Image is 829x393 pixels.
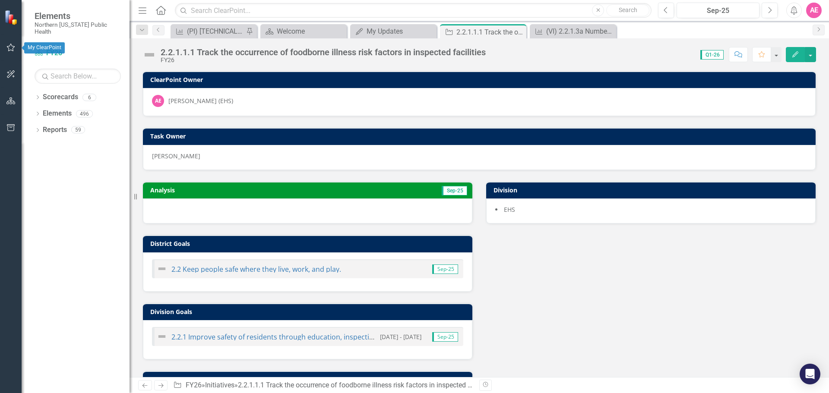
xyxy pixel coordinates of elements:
input: Search Below... [35,69,121,84]
a: FY26 [186,381,202,389]
div: Sep-25 [680,6,756,16]
a: (PI) [TECHNICAL_ID] Percentage of required annual inspections of food establishments completed. [173,26,244,37]
h3: Division [494,187,811,193]
a: Elements [43,109,72,119]
button: AE [806,3,822,18]
div: [PERSON_NAME] [152,152,807,160]
input: Search ClearPoint... [175,3,652,18]
a: Welcome [263,26,345,37]
img: Not Defined [157,331,167,342]
img: ClearPoint Strategy [4,10,19,25]
small: Northern [US_STATE] Public Health [35,21,121,35]
a: (VI) 2.2.1.3a Number of food establishment inspections this quarter [532,26,614,37]
span: Search [619,6,637,13]
div: 2.2.1.1.1 Track the occurrence of foodborne illness risk factors in inspected facilities [238,381,494,389]
div: Open Intercom Messenger [800,364,820,384]
a: 2.2.1 Improve safety of residents through education, inspections, and enforcement. [171,332,443,342]
div: 6 [82,94,96,101]
div: AE [152,95,164,107]
span: Sep-25 [442,186,467,195]
div: 59 [71,126,85,134]
span: Elements [35,11,121,21]
div: (PI) [TECHNICAL_ID] Percentage of required annual inspections of food establishments completed. [187,26,244,37]
div: 496 [76,110,93,117]
a: My Updates [352,26,434,37]
small: [DATE] - [DATE] [380,333,421,341]
span: EHS [504,205,515,214]
span: Sep-25 [432,264,458,274]
div: My ClearPoint [24,42,65,53]
span: Sep-25 [432,332,458,342]
img: Not Defined [157,264,167,274]
button: Search [606,4,649,16]
div: 2.2.1.1.1 Track the occurrence of foodborne illness risk factors in inspected facilities [456,27,524,38]
a: 2.2 Keep people safe where they live, work, and play. [171,264,341,274]
h3: Outcomes [150,376,468,383]
button: Sep-25 [677,3,759,18]
div: 2.2.1.1.1 Track the occurrence of foodborne illness risk factors in inspected facilities [161,47,486,57]
div: Welcome [277,26,345,37]
h3: Task Owner [150,133,811,139]
a: Scorecards [43,92,78,102]
div: » » [173,380,473,390]
div: (VI) 2.2.1.3a Number of food establishment inspections this quarter [546,26,614,37]
h3: ClearPoint Owner [150,76,811,83]
div: FY26 [161,57,486,63]
span: Q1-26 [700,50,724,60]
img: Not Defined [142,48,156,62]
h3: District Goals [150,240,468,247]
div: My Updates [367,26,434,37]
div: [PERSON_NAME] (EHS) [168,97,233,105]
a: Reports [43,125,67,135]
a: Initiatives [205,381,234,389]
h3: Analysis [150,187,304,193]
h3: Division Goals [150,308,468,315]
a: FY26 [35,48,121,58]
